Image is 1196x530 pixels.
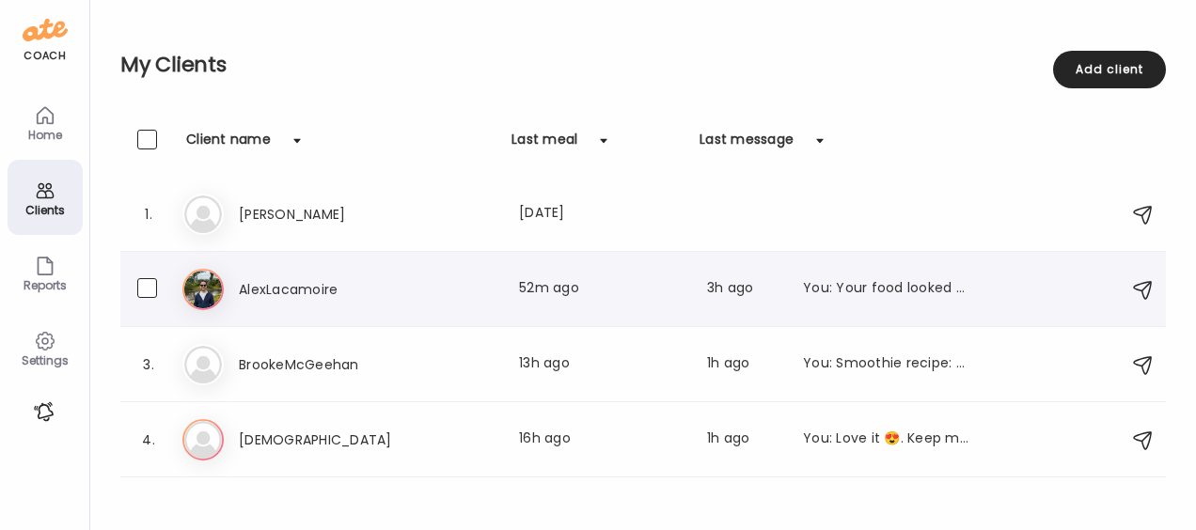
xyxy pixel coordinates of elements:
[1053,51,1166,88] div: Add client
[11,129,79,141] div: Home
[239,353,404,376] h3: BrookeMcGeehan
[707,353,780,376] div: 1h ago
[700,130,794,160] div: Last message
[707,429,780,451] div: 1h ago
[519,353,685,376] div: 13h ago
[186,130,271,160] div: Client name
[803,278,968,301] div: You: Your food looked really good this weekend with your one indulgent meal. Do you feel good abo...
[803,353,968,376] div: You: Smoothie recipe: Protein powder, spinach, frozen berries (or if fresh, then add ice cubes) O...
[137,353,160,376] div: 3.
[137,429,160,451] div: 4.
[137,203,160,226] div: 1.
[23,15,68,45] img: ate
[11,354,79,366] div: Settings
[519,278,685,301] div: 52m ago
[239,429,404,451] h3: [DEMOGRAPHIC_DATA]
[120,51,1166,79] h2: My Clients
[11,204,79,216] div: Clients
[803,429,968,451] div: You: Love it 😍. Keep me posted!
[511,130,577,160] div: Last meal
[239,278,404,301] h3: AlexLacamoire
[519,203,685,226] div: [DATE]
[707,278,780,301] div: 3h ago
[11,279,79,291] div: Reports
[239,203,404,226] h3: [PERSON_NAME]
[24,48,66,64] div: coach
[519,429,685,451] div: 16h ago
